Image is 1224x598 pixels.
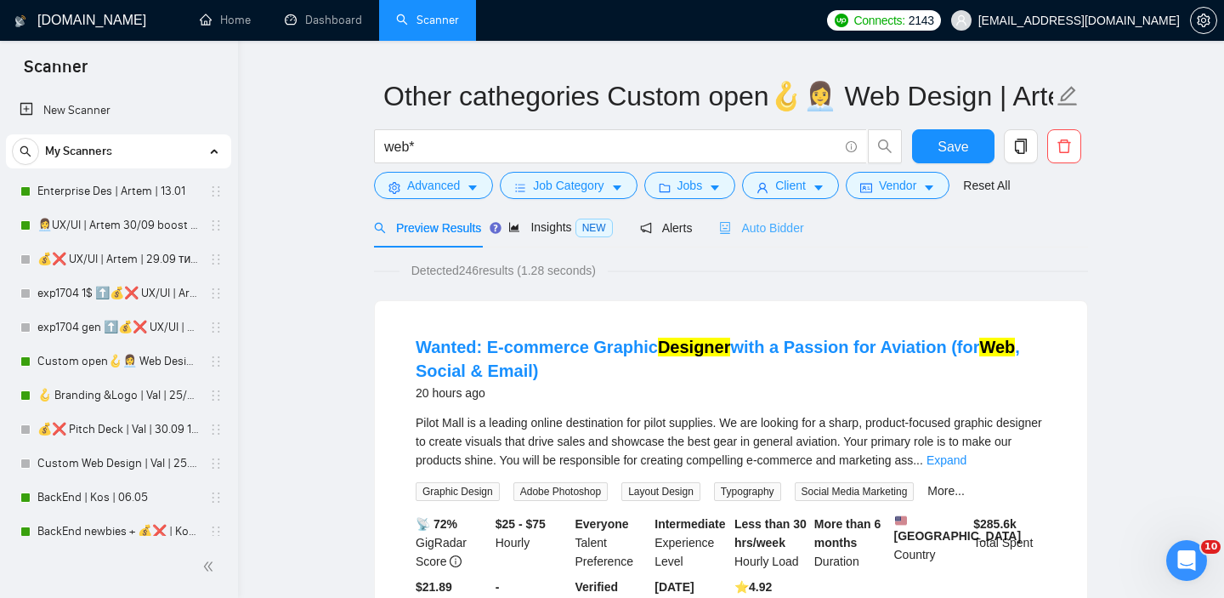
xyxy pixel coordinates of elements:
span: holder [209,491,223,504]
span: caret-down [709,181,721,194]
div: Talent Preference [572,515,652,571]
span: Job Category [533,176,603,195]
b: More than 6 months [814,517,881,550]
span: Connects: [853,11,904,30]
span: setting [1191,14,1216,27]
a: Custom Web Design | Val | 25.09 filters changed [37,447,199,481]
button: search [12,138,39,165]
a: Wanted: E-commerce GraphicDesignerwith a Passion for Aviation (forWeb, Social & Email) [416,338,1020,380]
div: Hourly [492,515,572,571]
span: Client [775,176,806,195]
span: info-circle [846,141,857,152]
span: Save [938,136,968,157]
span: Typography [714,482,781,501]
span: Vendor [879,176,916,195]
b: ⭐️ 4.92 [734,580,772,594]
a: exp1704 1$ ⬆️💰❌ UX/UI | Artem [37,276,199,310]
span: user [955,14,967,26]
b: - [496,580,500,594]
button: setting [1190,7,1217,34]
span: holder [209,253,223,266]
span: setting [388,181,400,194]
span: folder [659,181,671,194]
img: 🇺🇸 [895,515,907,527]
span: Insights [508,220,612,234]
button: folderJobscaret-down [644,172,736,199]
div: Tooltip anchor [488,220,503,236]
b: Everyone [575,517,629,531]
b: Intermediate [654,517,725,531]
span: caret-down [611,181,623,194]
a: 💰❌ Pitch Deck | Val | 30.09 16% view [37,413,199,447]
button: delete [1047,129,1081,163]
a: setting [1190,14,1217,27]
b: 📡 72% [416,517,457,531]
span: double-left [202,558,219,575]
span: 2143 [909,11,934,30]
span: Advanced [407,176,460,195]
button: search [868,129,902,163]
button: idcardVendorcaret-down [846,172,949,199]
span: 10 [1201,540,1221,554]
a: Enterprise Des | Artem | 13.01 [37,174,199,208]
span: caret-down [923,181,935,194]
a: 👩‍💼UX/UI | Artem 30/09 boost on [37,208,199,242]
mark: Web [979,338,1015,356]
span: area-chart [508,221,520,233]
span: search [13,145,38,157]
span: info-circle [450,555,462,567]
div: 20 hours ago [416,383,1046,403]
span: Auto Bidder [719,221,803,235]
b: Verified [575,580,619,594]
span: search [374,222,386,234]
li: New Scanner [6,94,231,128]
a: 💰❌ UX/UI | Artem | 29.09 тимчасово вимкнула [37,242,199,276]
mark: Designer [658,338,731,356]
a: exp1704 gen ⬆️💰❌ UX/UI | Artem [37,310,199,345]
a: Custom open🪝👩‍💼 Web Design | Artem25/09 other start [37,345,199,379]
span: Alerts [640,221,693,235]
span: holder [209,321,223,334]
span: delete [1048,139,1080,154]
span: idcard [860,181,872,194]
a: BackEnd newbies + 💰❌ | Kos | 06.05 [37,515,199,549]
a: Reset All [963,176,1010,195]
button: settingAdvancedcaret-down [374,172,493,199]
button: userClientcaret-down [742,172,839,199]
span: caret-down [813,181,824,194]
b: $ 285.6k [973,517,1017,531]
div: Total Spent [970,515,1050,571]
span: holder [209,457,223,470]
input: Scanner name... [383,75,1053,117]
button: Save [912,129,994,163]
span: holder [209,355,223,368]
span: holder [209,423,223,436]
span: bars [514,181,526,194]
button: barsJob Categorycaret-down [500,172,637,199]
span: edit [1057,85,1079,107]
a: dashboardDashboard [285,13,362,27]
a: Expand [926,453,966,467]
span: NEW [575,219,613,237]
span: Pilot Mall is a leading online destination for pilot supplies. We are looking for a sharp, produc... [416,416,1042,467]
b: [DATE] [654,580,694,594]
span: Jobs [677,176,703,195]
div: Country [891,515,971,571]
button: copy [1004,129,1038,163]
a: New Scanner [20,94,218,128]
iframe: Intercom live chat [1166,540,1207,581]
span: robot [719,222,731,234]
div: Experience Level [651,515,731,571]
a: BackEnd | Kos | 06.05 [37,481,199,515]
div: Duration [811,515,891,571]
span: Layout Design [621,482,700,501]
span: Preview Results [374,221,481,235]
span: notification [640,222,652,234]
div: Pilot Mall is a leading online destination for pilot supplies. We are looking for a sharp, produc... [416,413,1046,470]
span: My Scanners [45,134,112,168]
span: user [756,181,768,194]
img: logo [14,8,26,35]
div: Hourly Load [731,515,811,571]
span: Adobe Photoshop [513,482,608,501]
a: 🪝 Branding &Logo | Val | 25/09 added other start [37,379,199,413]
